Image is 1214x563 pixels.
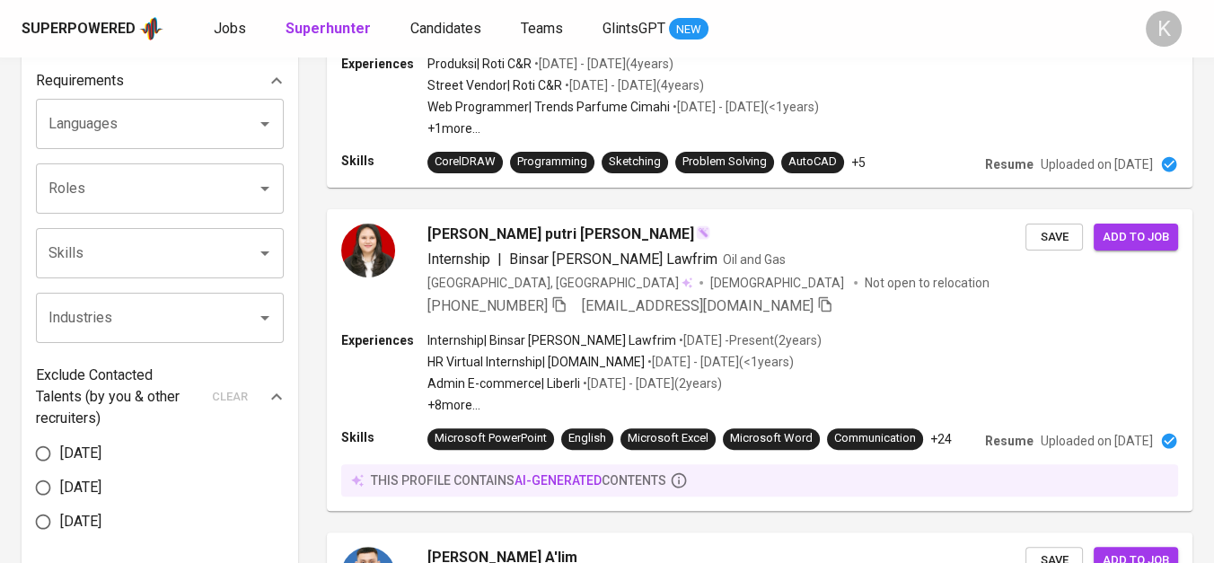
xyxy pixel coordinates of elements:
p: Resume [985,432,1034,450]
p: Exclude Contacted Talents (by you & other recruiters) [36,365,201,429]
div: [GEOGRAPHIC_DATA], [GEOGRAPHIC_DATA] [427,274,692,292]
p: Uploaded on [DATE] [1041,155,1153,173]
p: • [DATE] - [DATE] ( 4 years ) [562,76,704,94]
p: Uploaded on [DATE] [1041,432,1153,450]
span: AI-generated [515,473,602,488]
button: Add to job [1094,224,1178,251]
span: [PHONE_NUMBER] [427,297,548,314]
p: Resume [985,155,1034,173]
p: +5 [851,154,866,172]
p: Admin E-commerce | Liberli [427,374,580,392]
p: • [DATE] - [DATE] ( <1 years ) [645,353,794,371]
span: Oil and Gas [723,252,786,267]
span: Internship [427,251,490,268]
p: Skills [341,428,427,446]
span: [DATE] [60,511,101,532]
p: +1 more ... [427,119,819,137]
p: Web Programmer | Trends Parfume Cimahi [427,98,670,116]
span: [DEMOGRAPHIC_DATA] [710,274,847,292]
div: Superpowered [22,19,136,40]
div: K [1146,11,1182,47]
p: • [DATE] - [DATE] ( 2 years ) [580,374,722,392]
div: Microsoft Excel [628,430,708,447]
button: Open [252,176,277,201]
span: Jobs [214,20,246,37]
p: • [DATE] - [DATE] ( 4 years ) [532,55,673,73]
img: 8977ce3a985501db34abae55a3490d0c.jpg [341,224,395,277]
span: Save [1034,227,1074,248]
span: [DATE] [60,443,101,464]
span: [PERSON_NAME] putri [PERSON_NAME] [427,224,694,245]
b: Superhunter [286,20,371,37]
div: AutoCAD [788,154,837,171]
a: Jobs [214,18,250,40]
span: Candidates [410,20,481,37]
span: Teams [521,20,563,37]
p: Internship | Binsar [PERSON_NAME] Lawfrim [427,331,676,349]
span: [DATE] [60,477,101,498]
p: Produksi | Roti C&R [427,55,532,73]
a: GlintsGPT NEW [603,18,708,40]
p: HR Virtual Internship | [DOMAIN_NAME] [427,353,645,371]
button: Open [252,111,277,136]
p: Requirements [36,70,124,92]
p: • [DATE] - Present ( 2 years ) [676,331,822,349]
p: Not open to relocation [865,274,990,292]
span: | [497,249,502,270]
span: Add to job [1103,227,1169,248]
div: Programming [517,154,587,171]
p: Skills [341,152,427,170]
p: • [DATE] - [DATE] ( <1 years ) [670,98,819,116]
div: Microsoft Word [730,430,813,447]
button: Open [252,241,277,266]
span: GlintsGPT [603,20,665,37]
div: Requirements [36,63,284,99]
button: Save [1025,224,1083,251]
span: [EMAIL_ADDRESS][DOMAIN_NAME] [582,297,814,314]
p: +8 more ... [427,396,822,414]
div: Microsoft PowerPoint [435,430,547,447]
button: Open [252,305,277,330]
div: Sketching [609,154,661,171]
div: CorelDRAW [435,154,496,171]
div: Problem Solving [682,154,767,171]
span: Binsar [PERSON_NAME] Lawfrim [509,251,717,268]
div: English [568,430,606,447]
p: Experiences [341,55,427,73]
div: Communication [834,430,916,447]
p: Experiences [341,331,427,349]
a: Candidates [410,18,485,40]
img: magic_wand.svg [696,225,710,240]
p: this profile contains contents [371,471,666,489]
a: Superhunter [286,18,374,40]
span: NEW [669,21,708,39]
a: Teams [521,18,567,40]
p: Street Vendor | Roti C&R [427,76,562,94]
p: +24 [930,430,952,448]
a: [PERSON_NAME] putri [PERSON_NAME]Internship|Binsar [PERSON_NAME] LawfrimOil and Gas[GEOGRAPHIC_DA... [327,209,1192,511]
div: Exclude Contacted Talents (by you & other recruiters)clear [36,365,284,429]
a: Superpoweredapp logo [22,15,163,42]
img: app logo [139,15,163,42]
